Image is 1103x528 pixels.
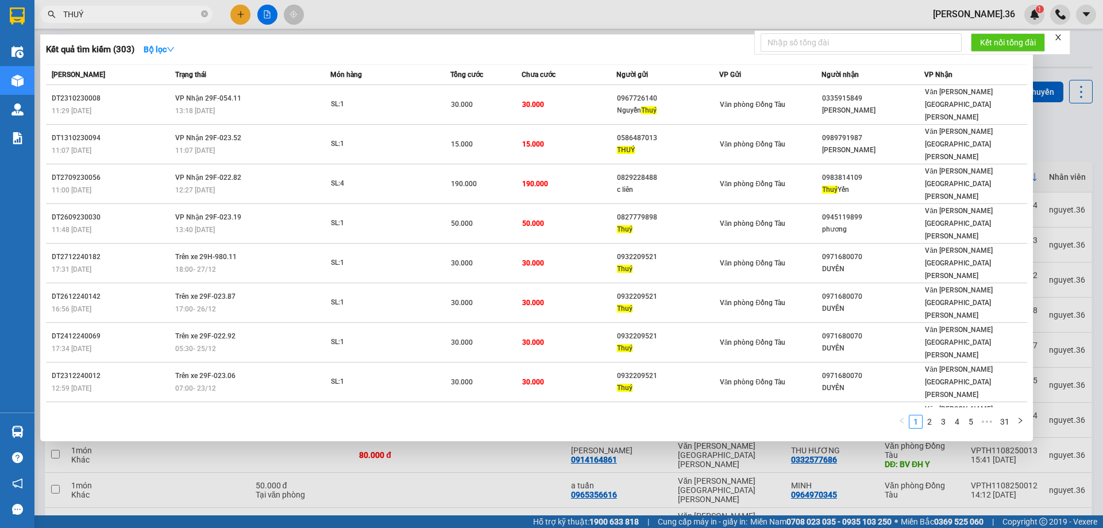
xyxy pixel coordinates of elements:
[451,101,473,109] span: 30.000
[52,251,172,263] div: DT2712240182
[11,75,24,87] img: warehouse-icon
[175,94,241,102] span: VP Nhận 29F-054.11
[167,45,175,53] span: down
[330,71,362,79] span: Món hàng
[978,415,996,429] li: Next 5 Pages
[617,330,719,342] div: 0932209521
[909,415,922,428] a: 1
[331,217,417,230] div: SL: 1
[971,33,1045,52] button: Kết nối tổng đài
[1017,417,1024,424] span: right
[822,211,924,223] div: 0945119899
[822,144,924,156] div: [PERSON_NAME]
[331,336,417,349] div: SL: 1
[822,186,838,194] span: Thuý
[1013,415,1027,429] button: right
[720,219,785,228] span: Văn phòng Đồng Tàu
[923,415,936,428] a: 2
[923,415,936,429] li: 2
[175,292,236,300] span: Trên xe 29F-023.87
[331,98,417,111] div: SL: 1
[925,326,993,359] span: Văn [PERSON_NAME][GEOGRAPHIC_DATA][PERSON_NAME]
[617,132,719,144] div: 0586487013
[175,305,216,313] span: 17:00 - 26/12
[175,107,215,115] span: 13:18 [DATE]
[822,184,924,196] div: Yến
[925,88,993,121] span: Văn [PERSON_NAME][GEOGRAPHIC_DATA][PERSON_NAME]
[52,370,172,382] div: DT2312240012
[52,305,91,313] span: 16:56 [DATE]
[52,330,172,342] div: DT2412240069
[822,223,924,236] div: phương
[522,338,544,346] span: 30.000
[761,33,962,52] input: Nhập số tổng đài
[175,226,215,234] span: 13:40 [DATE]
[925,167,993,201] span: Văn [PERSON_NAME][GEOGRAPHIC_DATA][PERSON_NAME]
[822,71,859,79] span: Người nhận
[331,257,417,269] div: SL: 1
[822,251,924,263] div: 0971680070
[617,291,719,303] div: 0932209521
[617,184,719,196] div: c liên
[175,174,241,182] span: VP Nhận 29F-022.82
[134,40,184,59] button: Bộ lọcdown
[522,299,544,307] span: 30.000
[11,426,24,438] img: warehouse-icon
[822,342,924,354] div: DUYÊN
[522,259,544,267] span: 30.000
[617,172,719,184] div: 0829228488
[617,211,719,223] div: 0827779898
[925,128,993,161] span: Văn [PERSON_NAME][GEOGRAPHIC_DATA][PERSON_NAME]
[52,132,172,144] div: DT1310230094
[617,370,719,382] div: 0932209521
[175,147,215,155] span: 11:07 [DATE]
[522,140,544,148] span: 15.000
[52,291,172,303] div: DT2612240142
[898,417,905,424] span: left
[451,219,473,228] span: 50.000
[451,299,473,307] span: 30.000
[46,44,134,56] h3: Kết quả tìm kiếm ( 303 )
[175,253,237,261] span: Trên xe 29H-980.11
[175,345,216,353] span: 05:30 - 25/12
[522,101,544,109] span: 30.000
[822,105,924,117] div: [PERSON_NAME]
[52,186,91,194] span: 11:00 [DATE]
[52,147,91,155] span: 11:07 [DATE]
[925,207,993,240] span: Văn [PERSON_NAME][GEOGRAPHIC_DATA][PERSON_NAME]
[450,71,483,79] span: Tổng cước
[925,246,993,280] span: Văn [PERSON_NAME][GEOGRAPHIC_DATA][PERSON_NAME]
[720,101,785,109] span: Văn phòng Đồng Tàu
[12,452,23,463] span: question-circle
[52,345,91,353] span: 17:34 [DATE]
[144,45,175,54] strong: Bộ lọc
[52,226,91,234] span: 11:48 [DATE]
[1054,33,1062,41] span: close
[924,71,952,79] span: VP Nhận
[822,303,924,315] div: DUYÊN
[52,384,91,392] span: 12:59 [DATE]
[12,504,23,515] span: message
[720,378,785,386] span: Văn phòng Đồng Tàu
[522,219,544,228] span: 50.000
[451,338,473,346] span: 30.000
[52,93,172,105] div: DT2310230008
[822,382,924,394] div: DUYÊN
[617,344,633,352] span: Thuý
[331,138,417,151] div: SL: 1
[997,415,1013,428] a: 31
[1013,415,1027,429] li: Next Page
[175,213,241,221] span: VP Nhận 29F-023.19
[451,140,473,148] span: 15.000
[925,365,993,399] span: Văn [PERSON_NAME][GEOGRAPHIC_DATA][PERSON_NAME]
[63,8,199,21] input: Tìm tên, số ĐT hoặc mã đơn
[617,265,633,273] span: Thuý
[822,132,924,144] div: 0989791987
[175,71,206,79] span: Trạng thái
[925,405,993,438] span: Văn [PERSON_NAME][GEOGRAPHIC_DATA][PERSON_NAME]
[822,93,924,105] div: 0335915849
[331,376,417,388] div: SL: 1
[895,415,909,429] li: Previous Page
